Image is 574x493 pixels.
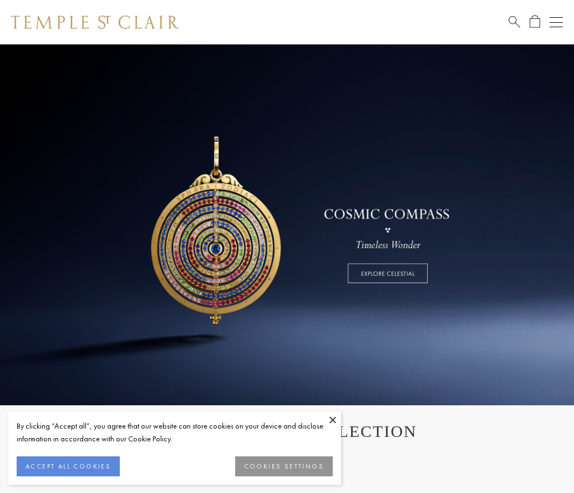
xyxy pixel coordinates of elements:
[530,15,540,29] a: Open Shopping Bag
[235,456,333,476] button: COOKIES SETTINGS
[509,15,520,29] a: Search
[11,16,179,29] img: Temple St. Clair
[17,456,120,476] button: ACCEPT ALL COOKIES
[550,16,563,29] button: Open navigation
[17,420,333,445] div: By clicking “Accept all”, you agree that our website can store cookies on your device and disclos...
